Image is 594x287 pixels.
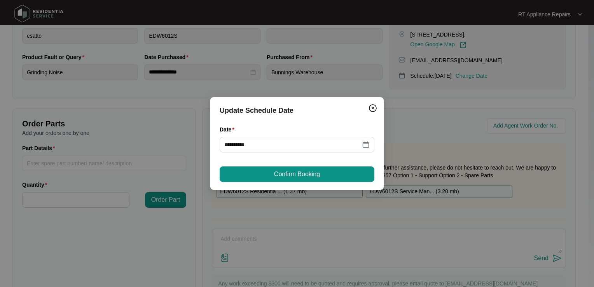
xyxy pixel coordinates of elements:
label: Date [220,126,238,133]
button: Confirm Booking [220,166,374,182]
button: Close [367,102,379,114]
div: Update Schedule Date [220,105,374,116]
img: closeCircle [368,103,377,113]
input: Date [224,140,360,149]
span: Confirm Booking [274,170,320,179]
